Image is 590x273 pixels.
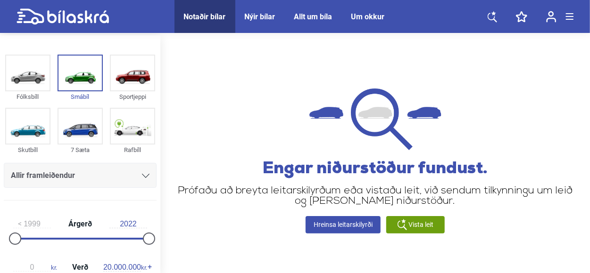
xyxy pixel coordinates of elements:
img: not found [309,88,441,150]
a: Notaðir bílar [184,12,226,21]
div: 7 Sæta [58,145,103,155]
a: Allt um bíla [294,12,332,21]
a: Um okkur [351,12,385,21]
div: Fólksbíll [5,91,50,102]
span: Árgerð [66,220,94,228]
span: Allir framleiðendur [11,169,75,182]
span: Vista leit [409,220,434,230]
img: user-login.svg [546,11,557,23]
h2: Engar niðurstöður fundust. [175,160,576,178]
p: Prófaðu að breyta leitarskilyrðum eða vistaðu leit, við sendum tilkynningu um leið og [PERSON_NAM... [175,186,576,207]
div: Smábíl [58,91,103,102]
span: kr. [13,263,57,272]
span: Verð [70,264,91,271]
div: Skutbíll [5,145,50,155]
a: Hreinsa leitarskilyrði [306,216,381,233]
span: kr. [103,263,147,272]
div: Rafbíll [110,145,155,155]
a: Nýir bílar [245,12,275,21]
div: Sportjeppi [110,91,155,102]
